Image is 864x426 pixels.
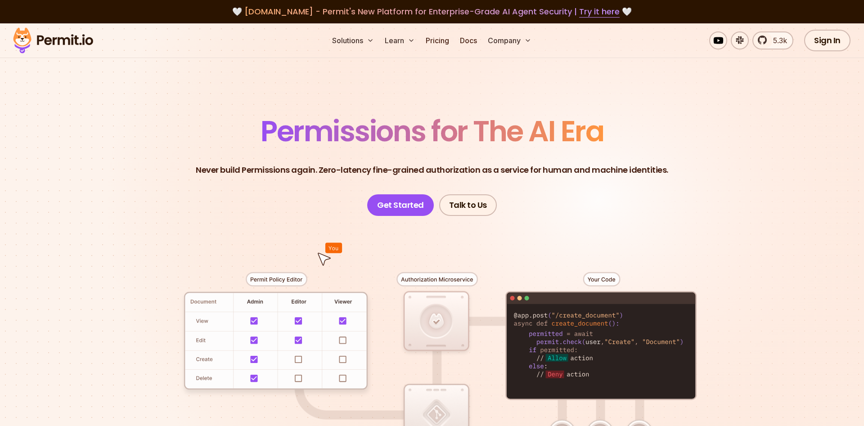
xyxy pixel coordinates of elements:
[196,164,668,176] p: Never build Permissions again. Zero-latency fine-grained authorization as a service for human and...
[261,111,603,151] span: Permissions for The AI Era
[768,35,787,46] span: 5.3k
[328,31,378,49] button: Solutions
[456,31,481,49] a: Docs
[367,194,434,216] a: Get Started
[381,31,418,49] button: Learn
[244,6,620,17] span: [DOMAIN_NAME] - Permit's New Platform for Enterprise-Grade AI Agent Security |
[439,194,497,216] a: Talk to Us
[752,31,793,49] a: 5.3k
[579,6,620,18] a: Try it here
[422,31,453,49] a: Pricing
[22,5,842,18] div: 🤍 🤍
[484,31,535,49] button: Company
[9,25,97,56] img: Permit logo
[804,30,850,51] a: Sign In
